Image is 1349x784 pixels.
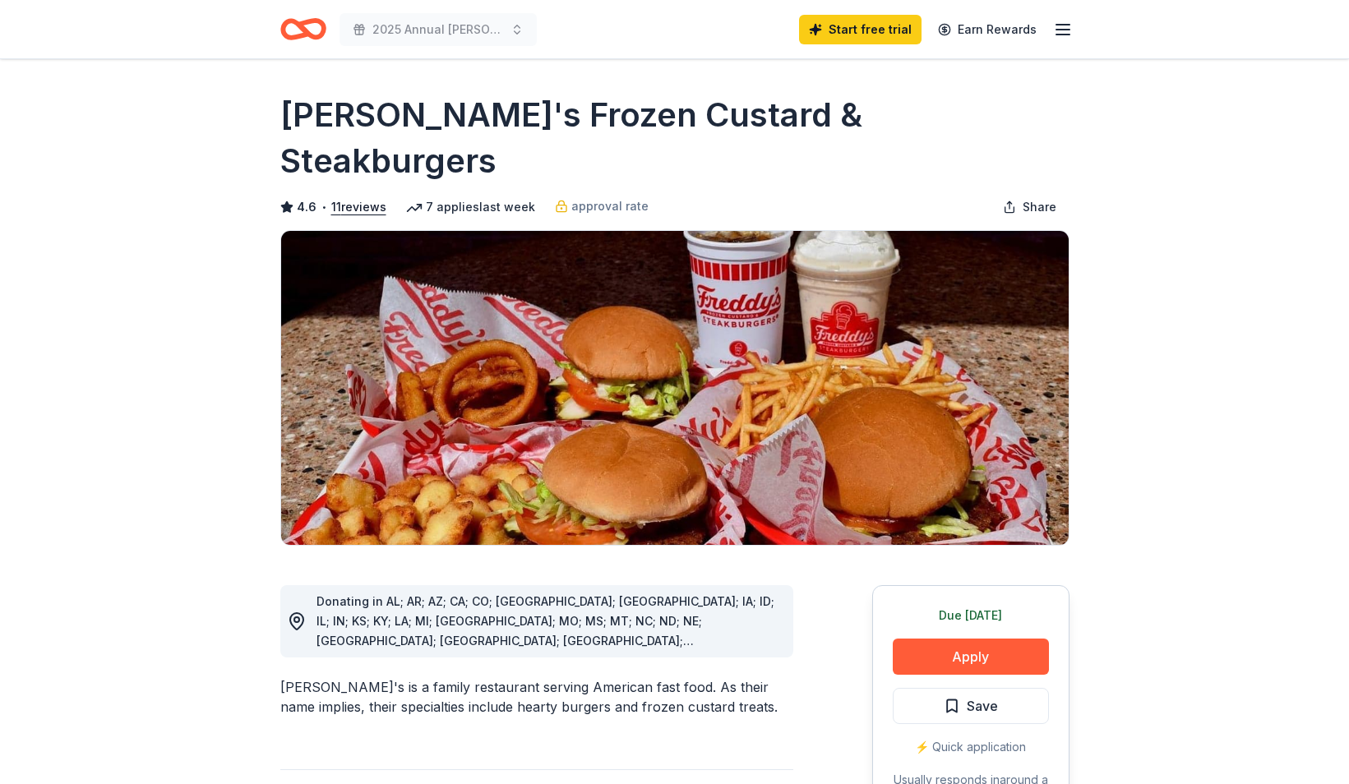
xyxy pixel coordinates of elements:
[340,13,537,46] button: 2025 Annual [PERSON_NAME] Fall Festival
[316,594,774,687] span: Donating in AL; AR; AZ; CA; CO; [GEOGRAPHIC_DATA]; [GEOGRAPHIC_DATA]; IA; ID; IL; IN; KS; KY; LA;...
[406,197,535,217] div: 7 applies last week
[280,10,326,48] a: Home
[280,677,793,717] div: [PERSON_NAME]'s is a family restaurant serving American fast food. As their name implies, their s...
[372,20,504,39] span: 2025 Annual [PERSON_NAME] Fall Festival
[893,737,1049,757] div: ⚡️ Quick application
[967,695,998,717] span: Save
[571,196,649,216] span: approval rate
[555,196,649,216] a: approval rate
[297,197,316,217] span: 4.6
[799,15,922,44] a: Start free trial
[990,191,1069,224] button: Share
[893,688,1049,724] button: Save
[893,639,1049,675] button: Apply
[928,15,1046,44] a: Earn Rewards
[893,606,1049,625] div: Due [DATE]
[331,197,386,217] button: 11reviews
[1023,197,1056,217] span: Share
[281,231,1069,545] img: Image for Freddy's Frozen Custard & Steakburgers
[280,92,1069,184] h1: [PERSON_NAME]'s Frozen Custard & Steakburgers
[321,201,326,214] span: •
